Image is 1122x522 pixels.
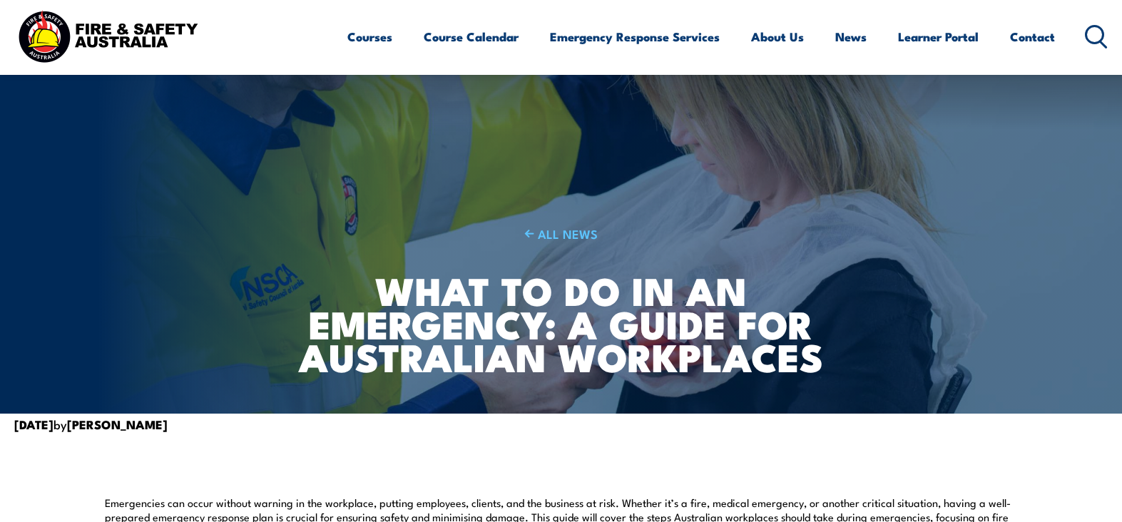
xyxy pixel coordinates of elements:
[14,415,53,434] strong: [DATE]
[14,415,168,433] span: by
[280,273,842,373] h1: What to Do in an Emergency: A Guide for Australian Workplaces
[835,18,867,56] a: News
[1010,18,1055,56] a: Contact
[67,415,168,434] strong: [PERSON_NAME]
[347,18,392,56] a: Courses
[424,18,519,56] a: Course Calendar
[898,18,979,56] a: Learner Portal
[550,18,720,56] a: Emergency Response Services
[280,225,842,242] a: ALL NEWS
[751,18,804,56] a: About Us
